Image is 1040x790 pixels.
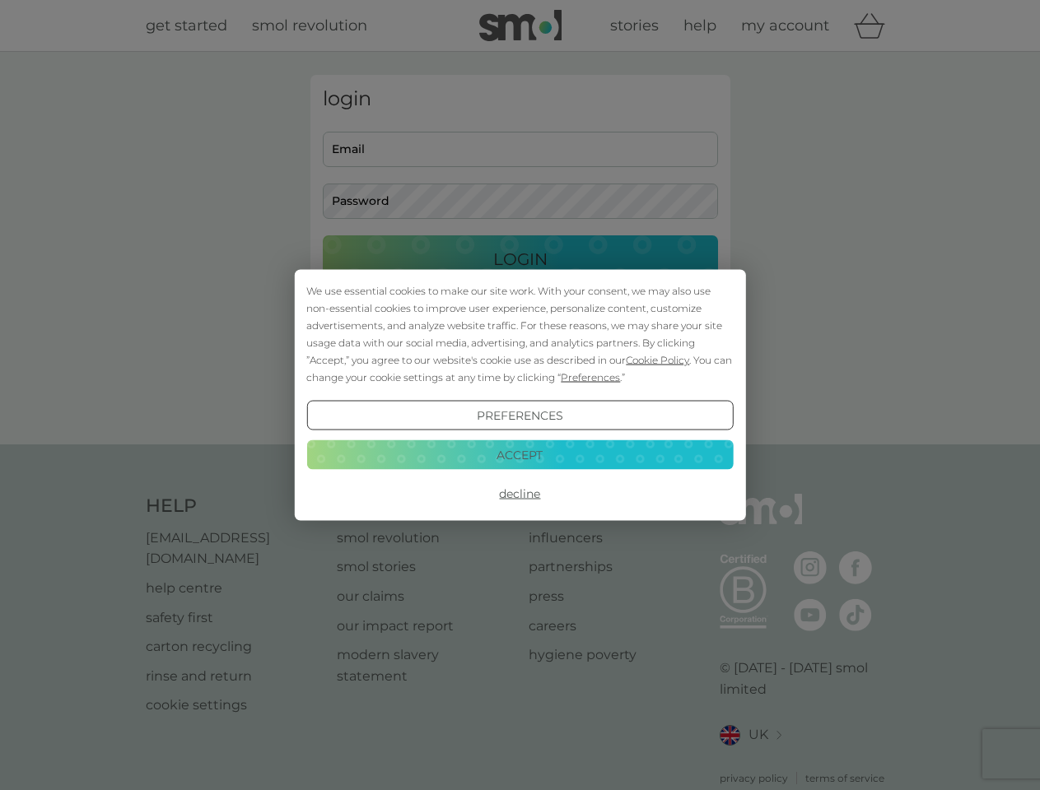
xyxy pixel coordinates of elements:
[294,270,745,521] div: Cookie Consent Prompt
[306,479,733,509] button: Decline
[561,371,620,383] span: Preferences
[306,439,733,469] button: Accept
[306,401,733,430] button: Preferences
[306,282,733,386] div: We use essential cookies to make our site work. With your consent, we may also use non-essential ...
[626,354,689,366] span: Cookie Policy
